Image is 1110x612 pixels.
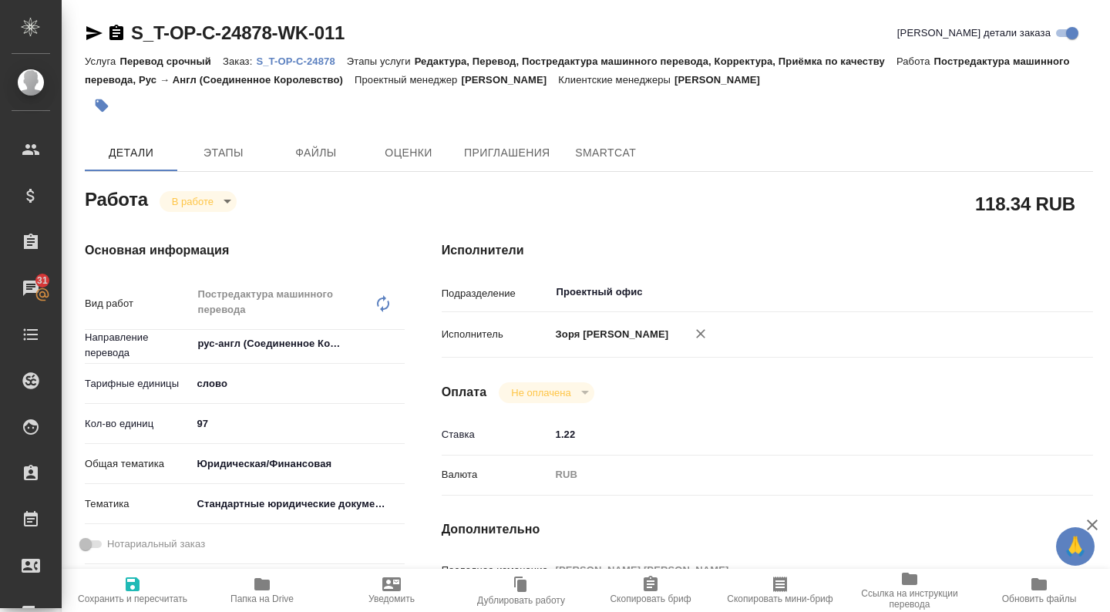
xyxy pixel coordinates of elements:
[85,184,148,212] h2: Работа
[975,190,1075,217] h2: 118.34 RUB
[107,24,126,42] button: Скопировать ссылку
[85,496,191,512] p: Тематика
[1031,291,1034,294] button: Open
[442,427,550,442] p: Ставка
[368,594,415,604] span: Уведомить
[456,569,586,612] button: Дублировать работу
[230,594,294,604] span: Папка на Drive
[442,286,550,301] p: Подразделение
[85,416,191,432] p: Кол-во единиц
[1062,530,1088,563] span: 🙏
[610,594,691,604] span: Скопировать бриф
[1002,594,1077,604] span: Обновить файлы
[256,54,346,67] a: S_T-OP-C-24878
[442,520,1093,539] h4: Дополнительно
[160,191,237,212] div: В работе
[85,89,119,123] button: Добавить тэг
[896,55,934,67] p: Работа
[499,382,594,403] div: В работе
[586,569,715,612] button: Скопировать бриф
[442,241,1093,260] h4: Исполнители
[396,342,399,345] button: Open
[68,569,197,612] button: Сохранить и пересчитать
[327,569,456,612] button: Уведомить
[279,143,353,163] span: Файлы
[684,317,718,351] button: Удалить исполнителя
[167,195,218,208] button: В работе
[4,269,58,308] a: 31
[569,143,643,163] span: SmartCat
[85,296,191,311] p: Вид работ
[1056,527,1095,566] button: 🙏
[372,143,446,163] span: Оценки
[85,241,380,260] h4: Основная информация
[347,55,415,67] p: Этапы услуги
[727,594,832,604] span: Скопировать мини-бриф
[506,386,575,399] button: Не оплачена
[191,491,405,517] div: Стандартные юридические документы, договоры, уставы
[550,462,1039,488] div: RUB
[85,24,103,42] button: Скопировать ссылку для ЯМессенджера
[191,412,405,435] input: ✎ Введи что-нибудь
[187,143,261,163] span: Этапы
[415,55,896,67] p: Редактура, Перевод, Постредактура машинного перевода, Корректура, Приёмка по качеству
[442,563,550,578] p: Последнее изменение
[28,273,57,288] span: 31
[442,467,550,483] p: Валюта
[107,536,205,552] span: Нотариальный заказ
[191,451,405,477] div: Юридическая/Финансовая
[94,143,168,163] span: Детали
[85,55,119,67] p: Услуга
[974,569,1104,612] button: Обновить файлы
[85,456,191,472] p: Общая тематика
[550,423,1039,446] input: ✎ Введи что-нибудь
[854,588,965,610] span: Ссылка на инструкции перевода
[550,327,669,342] p: Зоря [PERSON_NAME]
[442,383,487,402] h4: Оплата
[715,569,845,612] button: Скопировать мини-бриф
[131,22,345,43] a: S_T-OP-C-24878-WK-011
[674,74,772,86] p: [PERSON_NAME]
[85,376,191,392] p: Тарифные единицы
[223,55,256,67] p: Заказ:
[461,74,558,86] p: [PERSON_NAME]
[558,74,674,86] p: Клиентские менеджеры
[897,25,1051,41] span: [PERSON_NAME] детали заказа
[191,371,405,397] div: слово
[442,327,550,342] p: Исполнитель
[85,330,191,361] p: Направление перевода
[256,55,346,67] p: S_T-OP-C-24878
[355,74,461,86] p: Проектный менеджер
[78,594,187,604] span: Сохранить и пересчитать
[550,559,1039,581] input: Пустое поле
[197,569,327,612] button: Папка на Drive
[477,595,565,606] span: Дублировать работу
[845,569,974,612] button: Ссылка на инструкции перевода
[464,143,550,163] span: Приглашения
[119,55,223,67] p: Перевод срочный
